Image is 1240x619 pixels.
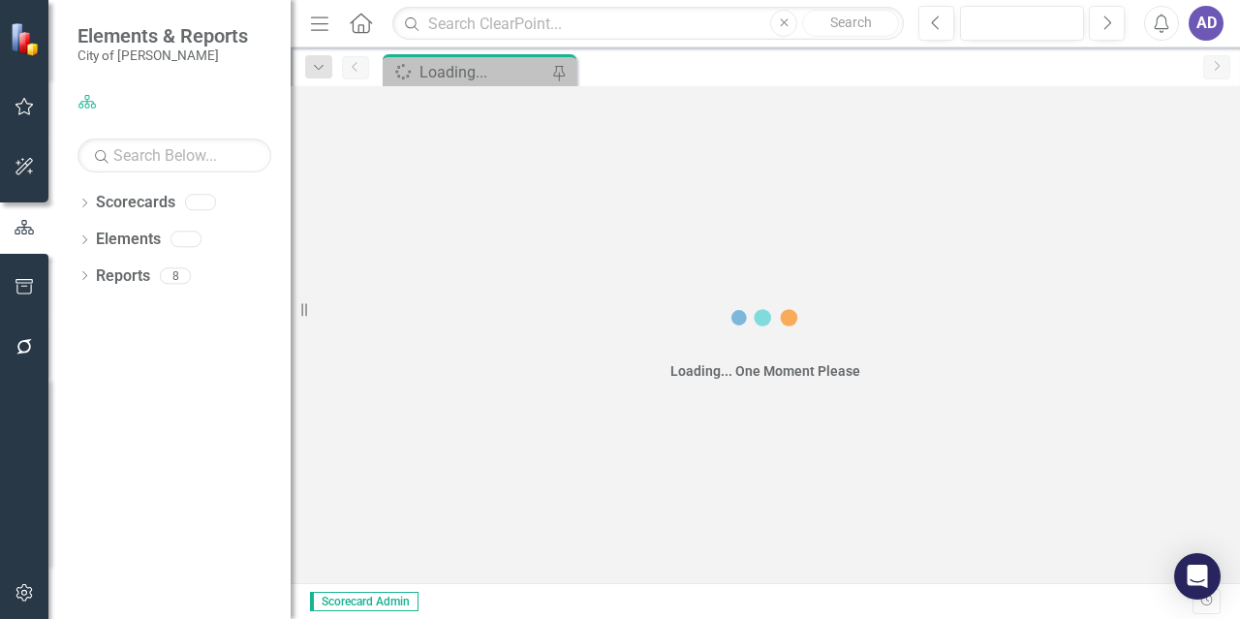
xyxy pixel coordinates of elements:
a: Reports [96,265,150,288]
a: Scorecards [96,192,175,214]
button: AD [1189,6,1224,41]
span: Scorecard Admin [310,592,418,611]
input: Search ClearPoint... [392,7,904,41]
button: Search [802,10,899,37]
input: Search Below... [77,139,271,172]
div: 8 [160,267,191,284]
img: ClearPoint Strategy [10,21,45,56]
a: Elements [96,229,161,251]
div: Loading... [419,60,547,84]
span: Elements & Reports [77,24,248,47]
div: Loading... One Moment Please [670,361,860,381]
small: City of [PERSON_NAME] [77,47,248,63]
div: Open Intercom Messenger [1174,553,1221,600]
span: Search [830,15,872,30]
